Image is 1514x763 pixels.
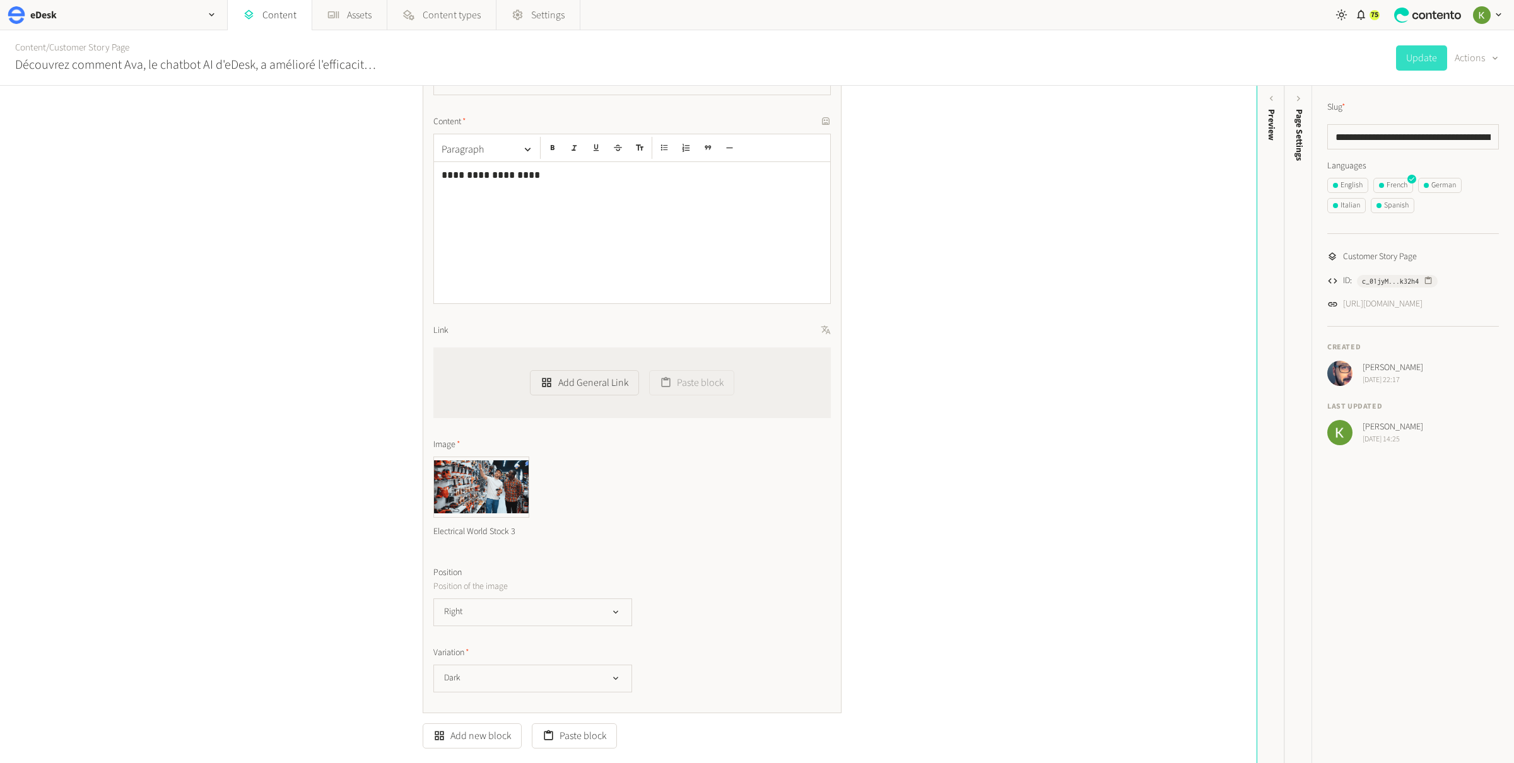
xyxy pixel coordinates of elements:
span: Settings [531,8,565,23]
img: Josh Angell [1327,361,1353,386]
button: Spanish [1371,198,1414,213]
button: Right [433,598,632,626]
button: English [1327,178,1368,193]
button: Dark [433,665,632,692]
a: Customer Story Page [49,41,129,54]
button: Add General Link [530,370,638,395]
button: Paste block [532,723,617,748]
h4: Created [1327,342,1499,353]
img: Keelin Terry [1473,6,1491,24]
span: c_01jyM...k32h4 [1362,276,1419,287]
span: Variation [433,646,469,660]
h2: eDesk [30,8,57,23]
button: Italian [1327,198,1366,213]
div: German [1424,180,1456,191]
button: Paragraph [437,137,537,162]
span: Position [433,566,462,580]
img: eDesk [8,6,25,24]
span: ID: [1343,274,1352,288]
button: Add new block [423,723,522,748]
span: Link [433,324,449,337]
img: Electrical World Stock 3 [434,457,529,517]
span: Content types [423,8,481,23]
span: [DATE] 22:17 [1363,375,1423,386]
h4: Last updated [1327,401,1499,412]
img: Keelin Terry [1327,420,1353,445]
a: Content [15,41,46,54]
span: [PERSON_NAME] [1363,421,1423,434]
label: Languages [1327,160,1499,173]
button: Update [1396,45,1447,71]
span: [DATE] 14:25 [1363,434,1423,445]
div: Preview [1265,109,1278,141]
span: Content [433,115,466,129]
div: Spanish [1376,200,1409,211]
label: Slug [1327,101,1346,114]
span: 75 [1371,9,1378,21]
div: Italian [1333,200,1360,211]
div: English [1333,180,1363,191]
div: Electrical World Stock 3 [433,518,529,546]
span: [PERSON_NAME] [1363,361,1423,375]
span: / [46,41,49,54]
a: [URL][DOMAIN_NAME] [1343,298,1423,311]
button: Paste block [649,370,734,395]
p: Position of the image [433,580,720,593]
button: French [1373,178,1413,193]
span: Image [433,438,461,451]
button: German [1418,178,1462,193]
span: Page Settings [1293,109,1306,161]
h2: Découvrez comment Ava, le chatbot AI d'eDesk, a amélioré l'efficacité pour Electrical World [15,55,378,74]
span: Customer Story Page [1343,250,1417,264]
button: Actions [1455,45,1499,71]
div: French [1379,180,1407,191]
button: c_01jyM...k32h4 [1357,275,1438,288]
